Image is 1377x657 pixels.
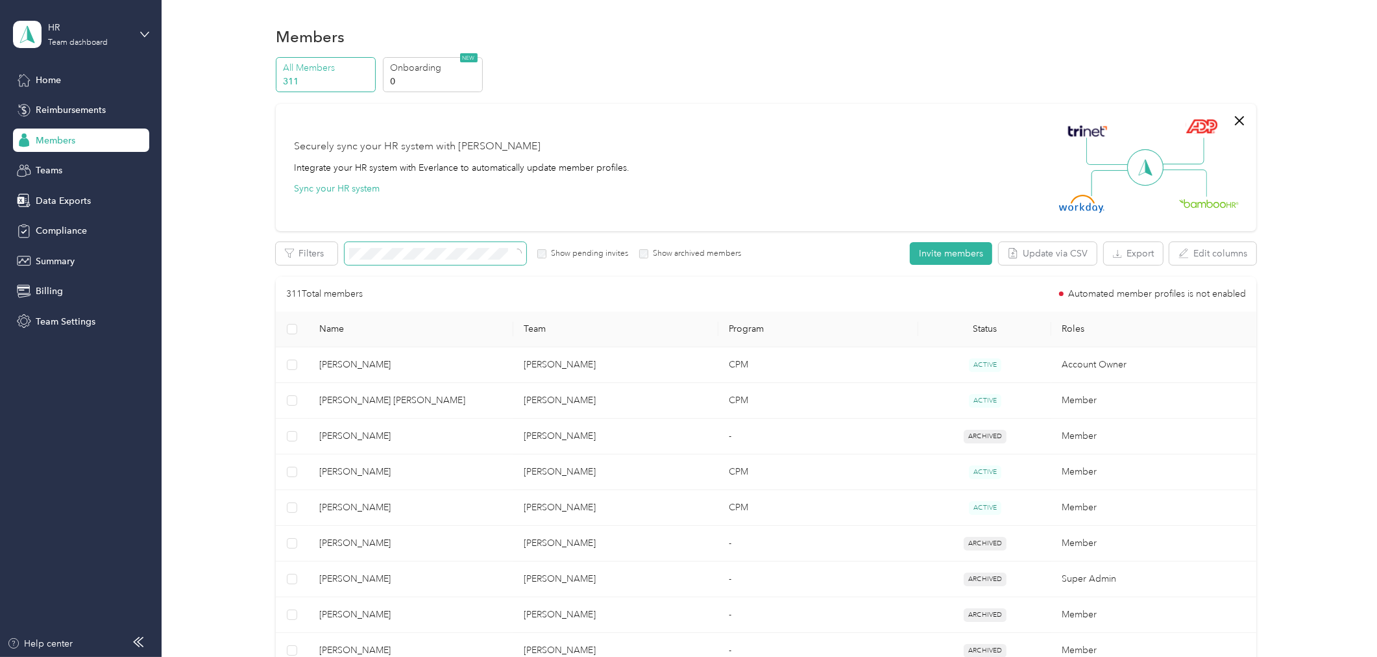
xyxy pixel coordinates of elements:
[969,465,1001,479] span: ACTIVE
[513,454,718,490] td: Robby Bowler
[36,284,63,298] span: Billing
[36,73,61,87] span: Home
[319,501,504,515] span: [PERSON_NAME]
[1059,195,1104,213] img: Workday
[969,501,1001,515] span: ACTIVE
[36,254,75,268] span: Summary
[319,358,504,372] span: [PERSON_NAME]
[718,526,918,562] td: -
[964,573,1006,586] span: ARCHIVED
[513,526,718,562] td: Wil Fischer
[1051,490,1256,526] td: Member
[309,383,514,419] td: Connor H. Wood
[969,394,1001,408] span: ACTIVE
[1068,290,1246,299] span: Automated member profiles is not enabled
[294,182,380,195] button: Sync your HR system
[286,287,363,301] p: 311 Total members
[7,637,73,651] button: Help center
[910,242,992,265] button: Invite members
[1169,242,1256,265] button: Edit columns
[48,21,129,34] div: HR
[1091,169,1136,196] img: Line Left Down
[309,526,514,562] td: Andrew J. Craft
[1051,597,1256,633] td: Member
[513,347,718,383] td: Wil Fischer
[969,358,1001,372] span: ACTIVE
[309,312,514,347] th: Name
[718,419,918,454] td: -
[1159,138,1204,165] img: Line Right Up
[319,608,504,622] span: [PERSON_NAME]
[964,537,1006,551] span: ARCHIVED
[294,139,541,155] div: Securely sync your HR system with [PERSON_NAME]
[36,315,95,328] span: Team Settings
[513,383,718,419] td: Josh Boasberg
[1104,242,1163,265] button: Export
[309,490,514,526] td: Brooks A. Beattie
[36,224,87,238] span: Compliance
[1051,347,1256,383] td: Account Owner
[1086,138,1132,166] img: Line Left Up
[546,248,628,260] label: Show pending invites
[36,194,91,208] span: Data Exports
[1051,312,1256,347] th: Roles
[36,134,75,147] span: Members
[319,572,504,586] span: [PERSON_NAME]
[284,61,372,75] p: All Members
[309,562,514,597] td: Landon Gomez
[1304,584,1377,657] iframe: Everlance-gr Chat Button Frame
[36,103,106,117] span: Reimbursements
[319,429,504,443] span: [PERSON_NAME]
[309,454,514,490] td: Luke M. Vandersnick
[513,419,718,454] td: Wil Fischer
[1051,419,1256,454] td: Member
[319,323,504,334] span: Name
[513,597,718,633] td: Wil Fischer
[36,164,62,177] span: Teams
[48,39,108,47] div: Team dashboard
[999,242,1097,265] button: Update via CSV
[918,312,1051,347] th: Status
[276,30,345,43] h1: Members
[390,75,478,88] p: 0
[964,430,1006,443] span: ARCHIVED
[1051,562,1256,597] td: Super Admin
[1186,119,1217,134] img: ADP
[718,312,918,347] th: Program
[513,312,718,347] th: Team
[718,347,918,383] td: CPM
[1051,454,1256,490] td: Member
[718,597,918,633] td: -
[1162,169,1207,197] img: Line Right Down
[648,248,741,260] label: Show archived members
[294,161,629,175] div: Integrate your HR system with Everlance to automatically update member profiles.
[390,61,478,75] p: Onboarding
[1179,199,1239,208] img: BambooHR
[513,562,718,597] td: Wil Fischer
[1051,526,1256,562] td: Member
[1051,383,1256,419] td: Member
[718,490,918,526] td: CPM
[319,465,504,479] span: [PERSON_NAME]
[718,562,918,597] td: -
[718,454,918,490] td: CPM
[718,383,918,419] td: CPM
[309,347,514,383] td: Sean Taylor
[319,536,504,551] span: [PERSON_NAME]
[513,490,718,526] td: Robby Bowler
[460,53,478,62] span: NEW
[309,419,514,454] td: Jacob R. Kuhnert
[284,75,372,88] p: 311
[309,597,514,633] td: William E. Clemons
[319,393,504,408] span: [PERSON_NAME] [PERSON_NAME]
[964,608,1006,622] span: ARCHIVED
[1065,122,1110,140] img: Trinet
[276,242,337,265] button: Filters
